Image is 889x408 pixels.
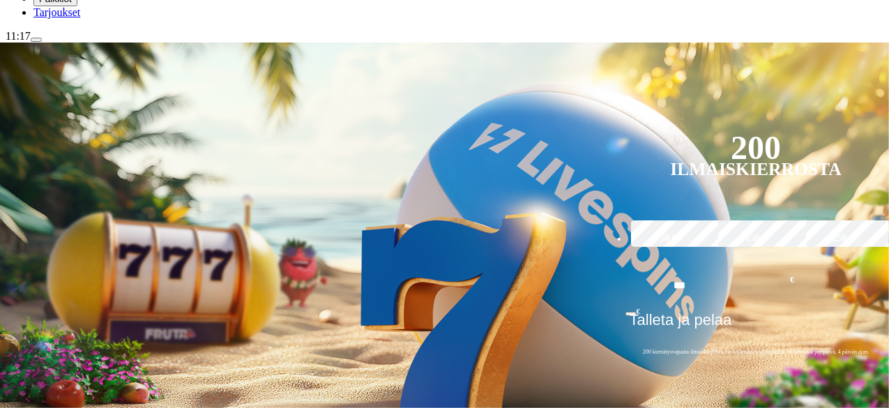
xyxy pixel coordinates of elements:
[803,218,885,259] label: 250 €
[637,307,641,315] span: €
[625,348,887,356] span: 200 kierrätysvapaata ilmaiskierrosta ensitalletuksen yhteydessä. 50 kierrosta per päivä, 4 päivän...
[715,218,797,259] label: 150 €
[630,311,732,339] span: Talleta ja pelaa
[625,310,887,340] button: Talleta ja pelaa
[790,273,794,287] span: €
[731,139,781,156] div: 200
[671,161,842,178] div: Ilmaiskierrosta
[628,218,710,259] label: 50 €
[33,6,80,18] span: Tarjoukset
[33,6,80,18] a: gift-inverted iconTarjoukset
[31,38,42,42] button: menu
[6,30,31,42] span: 11:17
